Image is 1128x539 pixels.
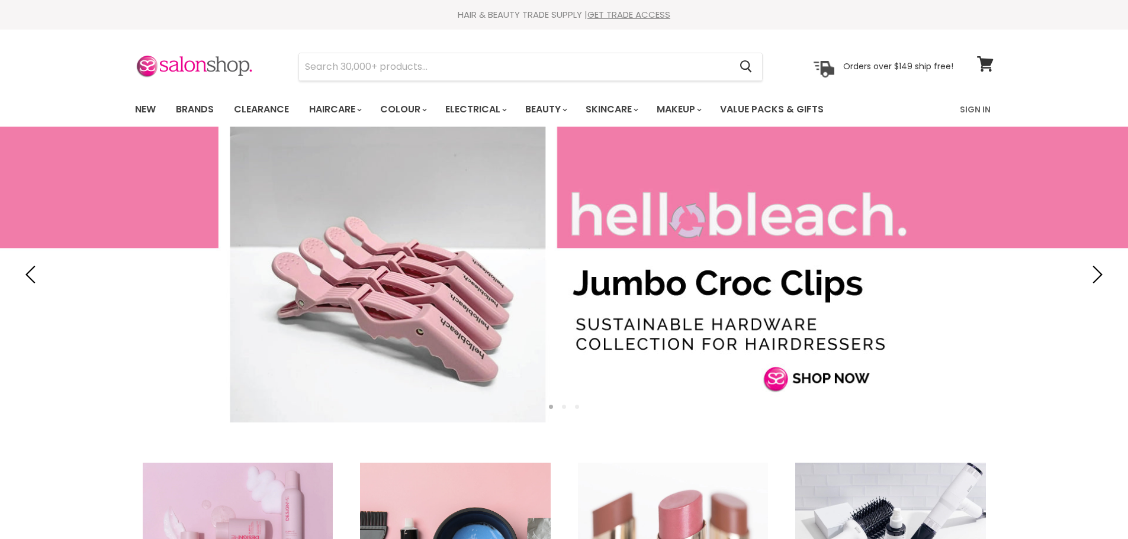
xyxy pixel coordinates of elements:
[436,97,514,122] a: Electrical
[516,97,574,122] a: Beauty
[120,9,1008,21] div: HAIR & BEAUTY TRADE SUPPLY |
[562,405,566,409] li: Page dot 2
[953,97,998,122] a: Sign In
[21,263,44,286] button: Previous
[577,97,645,122] a: Skincare
[298,53,763,81] form: Product
[299,53,731,80] input: Search
[167,97,223,122] a: Brands
[648,97,709,122] a: Makeup
[126,92,893,127] ul: Main menu
[120,92,1008,127] nav: Main
[575,405,579,409] li: Page dot 3
[549,405,553,409] li: Page dot 1
[126,97,165,122] a: New
[225,97,298,122] a: Clearance
[843,61,953,72] p: Orders over $149 ship free!
[300,97,369,122] a: Haircare
[1084,263,1107,286] button: Next
[587,8,670,21] a: GET TRADE ACCESS
[711,97,833,122] a: Value Packs & Gifts
[731,53,762,80] button: Search
[371,97,434,122] a: Colour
